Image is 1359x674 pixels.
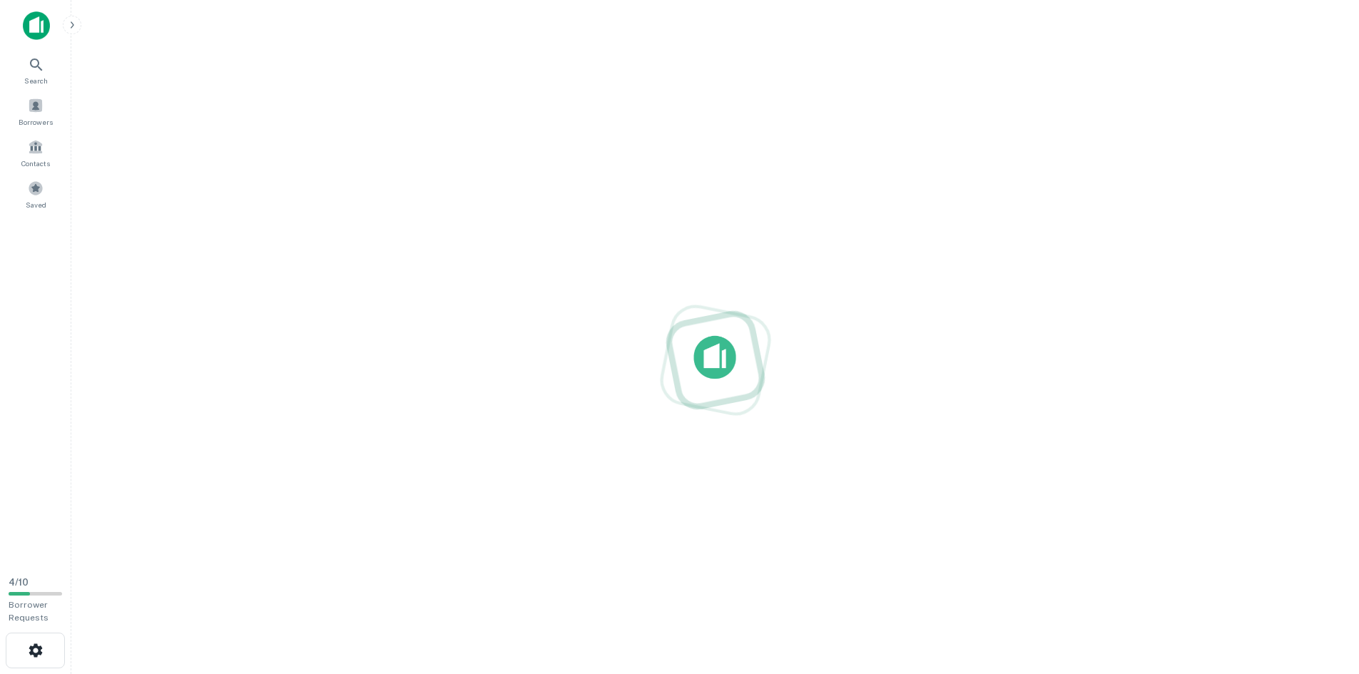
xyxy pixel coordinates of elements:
span: 4 / 10 [9,577,29,588]
a: Search [4,51,67,89]
a: Contacts [4,133,67,172]
span: Saved [26,199,46,210]
span: Borrowers [19,116,53,128]
span: Search [24,75,48,86]
span: Borrower Requests [9,600,49,623]
a: Saved [4,175,67,213]
span: Contacts [21,158,50,169]
a: Borrowers [4,92,67,131]
img: capitalize-icon.png [23,11,50,40]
